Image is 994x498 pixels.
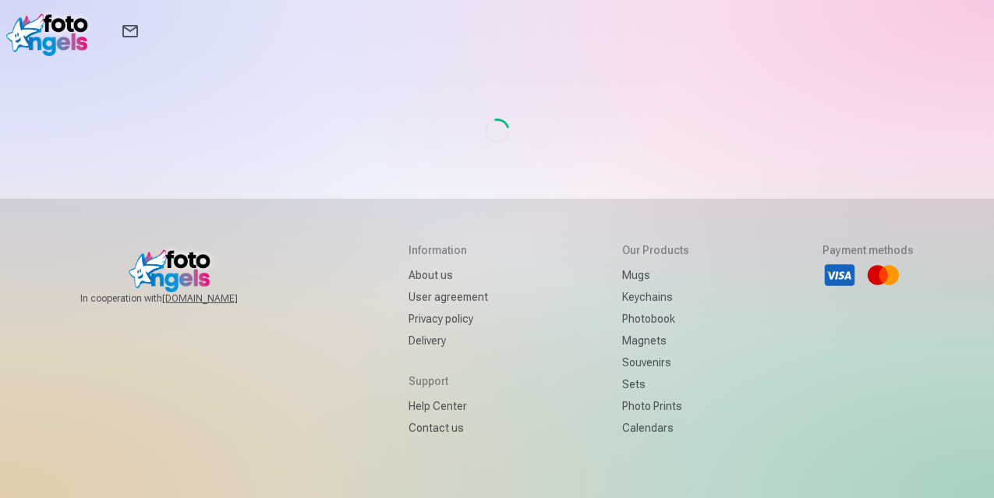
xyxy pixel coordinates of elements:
a: Help Center [409,395,488,417]
a: User agreement [409,286,488,308]
h5: Support [409,373,488,389]
li: Mastercard [866,258,900,292]
span: In cooperation with [80,292,275,305]
li: Visa [822,258,857,292]
a: Sets [622,373,689,395]
a: About us [409,264,488,286]
a: Photobook [622,308,689,330]
h5: Information [409,242,488,258]
h5: Payment methods [822,242,914,258]
a: Souvenirs [622,351,689,373]
a: [DOMAIN_NAME] [162,292,275,305]
a: Delivery [409,330,488,351]
a: Contact us [409,417,488,439]
a: Calendars [622,417,689,439]
a: Mugs [622,264,689,286]
a: Keychains [622,286,689,308]
a: Privacy policy [409,308,488,330]
a: Photo prints [622,395,689,417]
a: Magnets [622,330,689,351]
h5: Our products [622,242,689,258]
img: /v1 [6,6,96,56]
